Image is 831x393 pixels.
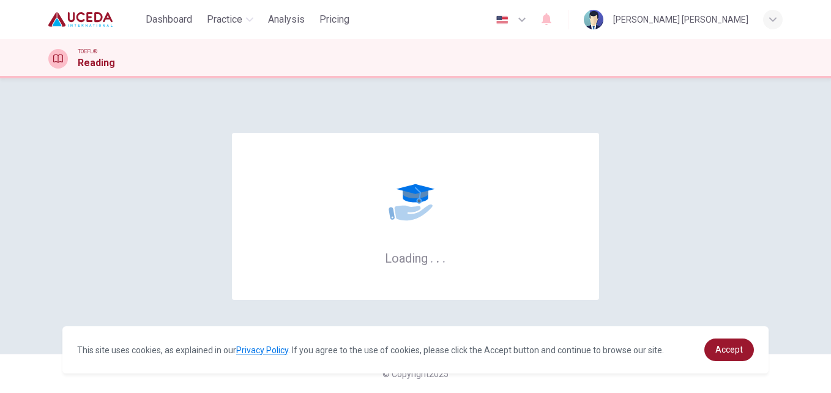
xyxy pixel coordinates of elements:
h1: Reading [78,56,115,70]
h6: . [430,247,434,267]
a: dismiss cookie message [704,339,754,361]
h6: . [436,247,440,267]
img: Uceda logo [48,7,113,32]
span: © Copyright 2025 [382,369,449,379]
span: Accept [715,345,743,354]
button: Pricing [315,9,354,31]
span: Pricing [319,12,349,27]
img: Profile picture [584,10,603,29]
div: [PERSON_NAME] [PERSON_NAME] [613,12,748,27]
img: en [494,15,510,24]
span: This site uses cookies, as explained in our . If you agree to the use of cookies, please click th... [77,345,664,355]
a: Privacy Policy [236,345,288,355]
span: TOEFL® [78,47,97,56]
h6: . [442,247,446,267]
div: cookieconsent [62,326,769,373]
span: Dashboard [146,12,192,27]
button: Dashboard [141,9,197,31]
a: Uceda logo [48,7,141,32]
span: Analysis [268,12,305,27]
h6: Loading [385,250,446,266]
span: Practice [207,12,242,27]
button: Practice [202,9,258,31]
button: Analysis [263,9,310,31]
